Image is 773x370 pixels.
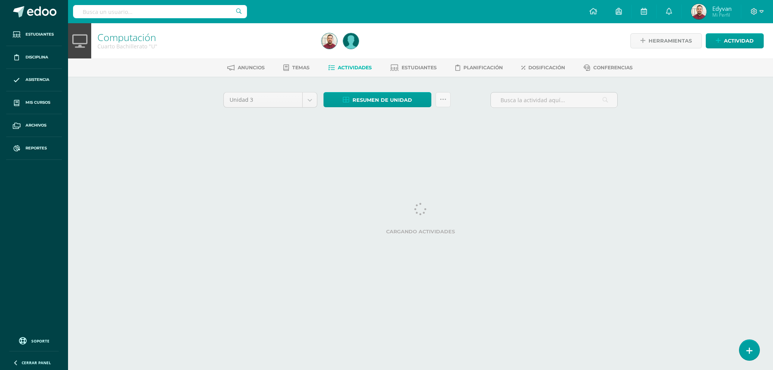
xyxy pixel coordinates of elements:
[343,33,359,49] img: 05836875656934148bce4e0c5d71f300.png
[223,229,618,235] label: Cargando actividades
[322,33,337,49] img: da03261dcaf1cb13c371f5bf6591c7ff.png
[724,34,754,48] span: Actividad
[6,46,62,69] a: Disciplina
[227,62,265,74] a: Anuncios
[6,137,62,160] a: Reportes
[6,23,62,46] a: Estudiantes
[338,65,372,70] span: Actividades
[521,62,565,74] a: Dosificación
[224,92,317,107] a: Unidad 3
[26,77,49,83] span: Asistencia
[6,91,62,114] a: Mis cursos
[649,34,692,48] span: Herramientas
[712,5,732,12] span: Edyvan
[230,92,296,107] span: Unidad 3
[352,93,412,107] span: Resumen de unidad
[6,69,62,92] a: Asistencia
[584,62,633,74] a: Conferencias
[26,31,54,38] span: Estudiantes
[97,43,312,50] div: Cuarto Bachillerato 'U'
[238,65,265,70] span: Anuncios
[73,5,247,18] input: Busca un usuario...
[97,31,156,44] a: Computación
[9,335,59,346] a: Soporte
[463,65,503,70] span: Planificación
[455,62,503,74] a: Planificación
[6,114,62,137] a: Archivos
[324,92,431,107] a: Resumen de unidad
[26,145,47,151] span: Reportes
[97,32,312,43] h1: Computación
[691,4,707,19] img: da03261dcaf1cb13c371f5bf6591c7ff.png
[706,33,764,48] a: Actividad
[283,62,310,74] a: Temas
[26,99,50,106] span: Mis cursos
[22,360,51,365] span: Cerrar panel
[26,54,48,60] span: Disciplina
[712,12,732,18] span: Mi Perfil
[31,338,49,344] span: Soporte
[593,65,633,70] span: Conferencias
[390,62,437,74] a: Estudiantes
[491,92,617,108] input: Busca la actividad aquí...
[528,65,565,70] span: Dosificación
[630,33,702,48] a: Herramientas
[292,65,310,70] span: Temas
[26,122,46,128] span: Archivos
[328,62,372,74] a: Actividades
[402,65,437,70] span: Estudiantes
